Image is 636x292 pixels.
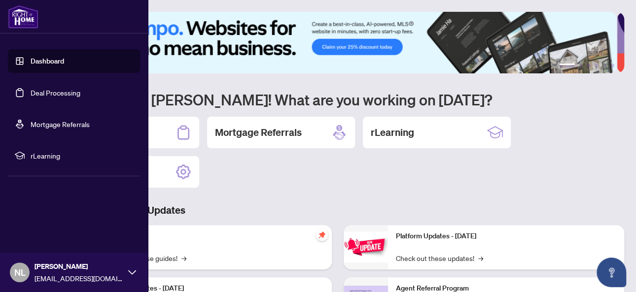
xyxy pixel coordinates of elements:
button: 3 [587,64,591,67]
p: Platform Updates - [DATE] [396,231,616,242]
img: logo [8,5,38,29]
span: [PERSON_NAME] [35,261,123,272]
a: Deal Processing [31,88,80,97]
h2: rLearning [371,126,414,139]
a: Check out these updates!→ [396,253,483,263]
img: Slide 0 [51,12,617,73]
button: Open asap [597,258,626,287]
button: 4 [595,64,599,67]
h1: Welcome back [PERSON_NAME]! What are you working on [DATE]? [51,90,624,109]
span: [EMAIL_ADDRESS][DOMAIN_NAME] [35,273,123,284]
button: 1 [559,64,575,67]
span: NL [14,265,26,279]
h2: Mortgage Referrals [215,126,302,139]
button: 5 [602,64,606,67]
button: 2 [579,64,583,67]
a: Mortgage Referrals [31,120,90,129]
h3: Brokerage & Industry Updates [51,203,624,217]
span: → [478,253,483,263]
a: Dashboard [31,57,64,65]
span: → [181,253,186,263]
span: rLearning [31,150,133,161]
p: Self-Help [104,231,324,242]
img: Platform Updates - June 23, 2025 [344,231,388,262]
span: pushpin [316,229,328,241]
button: 6 [610,64,614,67]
